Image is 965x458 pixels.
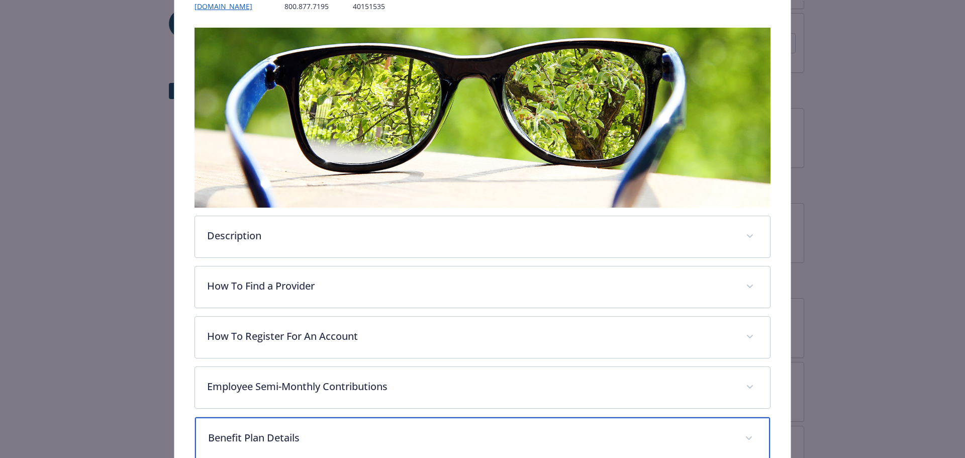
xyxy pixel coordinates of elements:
p: Description [207,228,734,243]
p: How To Register For An Account [207,329,734,344]
div: How To Find a Provider [195,266,770,308]
p: How To Find a Provider [207,279,734,294]
div: Employee Semi-Monthly Contributions [195,367,770,408]
p: Benefit Plan Details [208,430,733,445]
p: 800.877.7195 [284,1,329,12]
p: Employee Semi-Monthly Contributions [207,379,734,394]
a: [DOMAIN_NAME] [195,2,260,11]
div: Description [195,216,770,257]
img: banner [195,28,771,208]
div: How To Register For An Account [195,317,770,358]
p: 40151535 [353,1,403,12]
